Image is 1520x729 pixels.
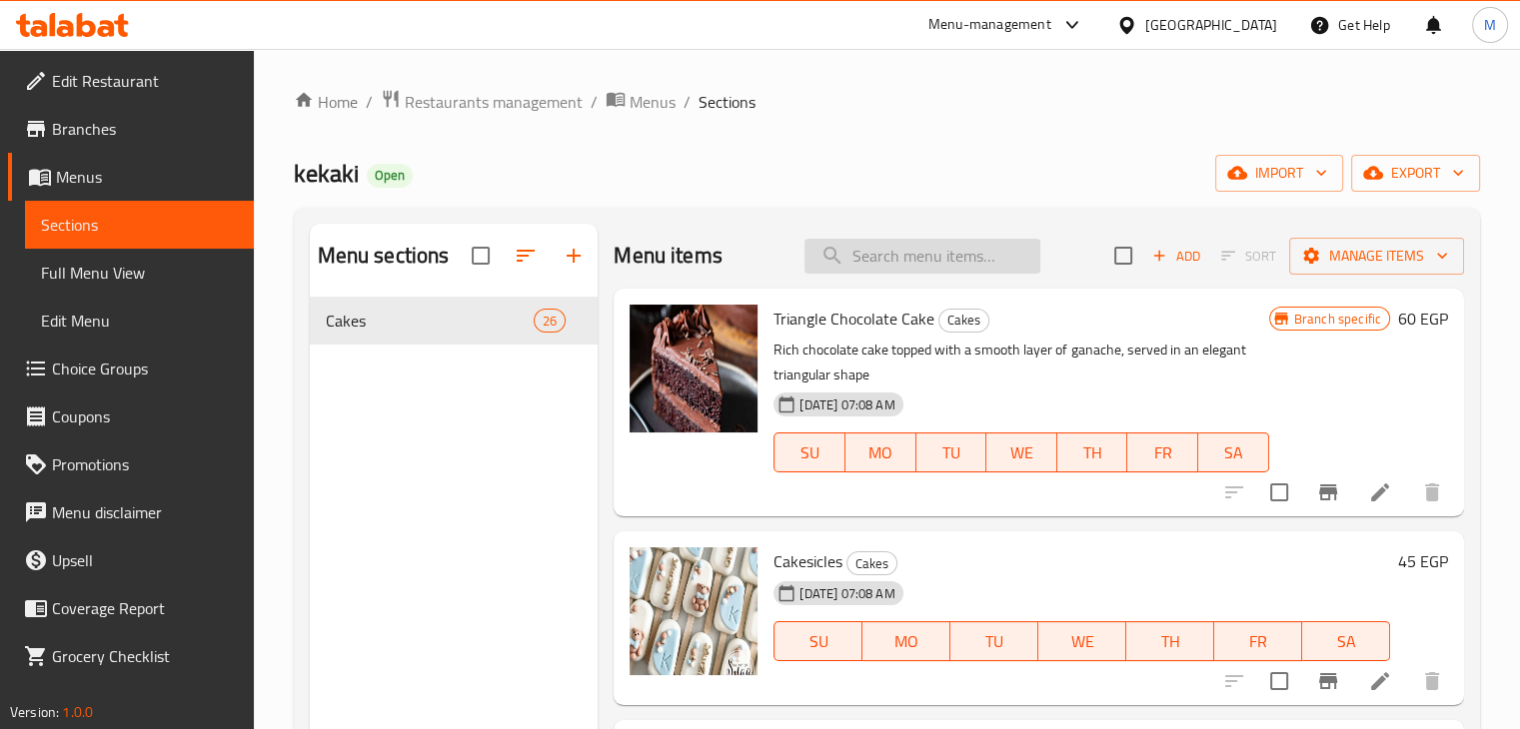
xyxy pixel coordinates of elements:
span: M [1484,14,1496,36]
a: Coverage Report [8,584,254,632]
div: Cakes26 [310,297,599,345]
span: Select all sections [460,235,502,277]
button: TU [950,621,1038,661]
button: MO [845,432,916,472]
button: FR [1214,621,1302,661]
button: TH [1057,432,1128,472]
span: kekaki [294,151,359,196]
span: TU [924,438,979,467]
span: Select section [1102,235,1144,277]
button: Add section [550,232,598,280]
span: Branch specific [1286,310,1389,329]
a: Edit Restaurant [8,57,254,105]
span: Menus [630,90,676,114]
span: Cakesicles [773,546,842,576]
span: MO [870,627,942,656]
span: TH [1065,438,1120,467]
img: Cakesicles [630,547,758,675]
button: Branch-specific-item [1304,657,1352,705]
span: Menu disclaimer [52,500,238,524]
button: Manage items [1289,238,1464,275]
span: Coverage Report [52,596,238,620]
a: Promotions [8,440,254,488]
span: [DATE] 07:08 AM [791,584,902,603]
button: TH [1126,621,1214,661]
span: Full Menu View [41,261,238,285]
span: Add item [1144,241,1208,272]
button: Add [1144,241,1208,272]
button: SU [773,621,862,661]
a: Choice Groups [8,345,254,392]
span: Select section first [1208,241,1289,272]
span: WE [1046,627,1118,656]
span: [DATE] 07:08 AM [791,395,902,414]
p: Rich chocolate cake topped with a smooth layer of ganache, served in an elegant triangular shape [773,338,1268,387]
span: SU [782,438,837,467]
div: items [534,309,566,333]
span: SU [782,627,854,656]
span: Cakes [939,309,988,332]
a: Edit menu item [1368,480,1392,504]
span: Triangle Chocolate Cake [773,304,934,334]
span: Coupons [52,404,238,428]
div: Menu-management [928,13,1051,37]
span: Menus [56,165,238,189]
h6: 60 EGP [1398,305,1448,333]
a: Coupons [8,392,254,440]
div: Cakes [938,309,989,333]
span: Restaurants management [405,90,583,114]
img: Triangle Chocolate Cake [630,305,758,432]
a: Sections [25,201,254,249]
a: Upsell [8,536,254,584]
button: TU [916,432,987,472]
span: Sections [699,90,756,114]
a: Menus [606,89,676,115]
button: SU [773,432,845,472]
span: WE [994,438,1049,467]
span: Cakes [847,552,896,575]
span: Select to update [1258,660,1300,702]
h2: Menu items [614,241,723,271]
button: delete [1408,468,1456,516]
span: Select to update [1258,471,1300,513]
span: Version: [10,699,59,725]
li: / [591,90,598,114]
span: SA [1206,438,1261,467]
span: 1.0.0 [62,699,93,725]
span: Edit Restaurant [52,69,238,93]
nav: breadcrumb [294,89,1480,115]
a: Edit menu item [1368,669,1392,693]
div: Open [367,164,413,188]
button: WE [986,432,1057,472]
a: Restaurants management [381,89,583,115]
a: Grocery Checklist [8,632,254,680]
h2: Menu sections [318,241,450,271]
a: Home [294,90,358,114]
button: delete [1408,657,1456,705]
a: Edit Menu [25,297,254,345]
button: export [1351,155,1480,192]
span: Sections [41,213,238,237]
span: 26 [535,312,565,331]
span: Sort sections [502,232,550,280]
span: Choice Groups [52,357,238,380]
span: Edit Menu [41,309,238,333]
button: MO [862,621,950,661]
input: search [804,239,1040,274]
a: Full Menu View [25,249,254,297]
li: / [366,90,373,114]
button: SA [1198,432,1269,472]
a: Menus [8,153,254,201]
button: WE [1038,621,1126,661]
span: TH [1134,627,1206,656]
div: Cakes [846,551,897,575]
h6: 45 EGP [1398,547,1448,575]
a: Branches [8,105,254,153]
span: Branches [52,117,238,141]
span: Cakes [326,309,535,333]
span: import [1231,161,1327,186]
nav: Menu sections [310,289,599,353]
span: Promotions [52,452,238,476]
button: import [1215,155,1343,192]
